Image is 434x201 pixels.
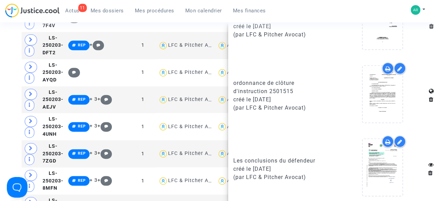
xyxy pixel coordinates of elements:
span: + 3 [90,123,97,129]
img: icon-user.svg [158,176,168,186]
span: LS-250203-AYQD [43,62,63,83]
iframe: Help Scout Beacon - Open [7,177,27,198]
span: REP [78,43,86,47]
a: Mes procédures [129,5,180,16]
span: REP [78,151,86,156]
div: LFC & Pitcher Avocat [168,69,222,75]
img: icon-user.svg [158,41,168,51]
span: + [90,42,104,48]
span: Mes dossiers [91,8,124,14]
div: Agence nationale de l'habitat [227,42,303,48]
img: icon-user.svg [217,176,227,186]
td: 1 [129,140,156,167]
span: REP [78,97,86,102]
div: créé le [DATE] [233,95,326,103]
div: Les conclusions du défendeur [233,156,326,165]
img: icon-user.svg [217,68,227,78]
span: LS-250203-AEJV [43,89,63,110]
span: + [97,96,112,102]
img: icon-user.svg [158,149,168,159]
span: REP [78,178,86,183]
div: LFC & Pitcher Avocat [168,124,222,130]
a: 11Actus [60,5,85,16]
img: icon-user.svg [158,68,168,78]
a: Mes finances [227,5,271,16]
td: 1 [129,32,156,59]
div: créé le [DATE] [233,165,326,173]
td: 1 [129,113,156,140]
span: + 3 [90,177,97,183]
td: 1 [129,86,156,113]
span: Mes finances [233,8,266,14]
div: ordonnance de clôture d'instruction 2501515 [233,79,326,95]
span: LS-250203-DFT2 [43,35,63,56]
span: LS-250203-8MFN [43,170,63,191]
span: + [97,150,112,156]
img: icon-user.svg [158,122,168,132]
img: 41e1d3fd7788e04d6a3786fbac3154f0 [411,5,420,15]
div: Agence nationale de l'habitat [227,150,303,156]
a: Mon calendrier [180,5,227,16]
div: 11 [78,4,87,12]
span: LS-250203-7ZGD [43,143,63,164]
img: icon-user.svg [217,95,227,105]
td: 1 [129,59,156,86]
img: icon-user.svg [158,95,168,105]
div: Agence nationale de l'habitat [227,97,303,102]
div: LFC & Pitcher Avocat [168,97,222,102]
div: (par LFC & Pitcher Avocat) [233,30,326,38]
span: Mes procédures [135,8,174,14]
img: icon-user.svg [217,41,227,51]
span: Mon calendrier [185,8,222,14]
div: LFC & Pitcher Avocat [168,150,222,156]
img: icon-user.svg [217,122,227,132]
div: LFC & Pitcher Avocat [168,178,222,183]
div: Agence nationale de l'habitat [227,124,303,130]
span: + [97,177,112,183]
span: Actus [65,8,80,14]
div: Agence nationale de l'habitat [227,69,303,75]
div: créé le [DATE] [233,22,326,30]
td: 1 [129,167,156,194]
img: jc-logo.svg [5,3,60,18]
div: (par LFC & Pitcher Avocat) [233,103,326,112]
div: (par LFC & Pitcher Avocat) [233,173,326,181]
div: LFC & Pitcher Avocat [168,42,222,48]
a: Mes dossiers [85,5,129,16]
span: + [97,123,112,129]
span: + 3 [90,150,97,156]
img: icon-user.svg [217,149,227,159]
div: Agence nationale de l'habitat [227,178,303,183]
span: LS-250203-4UNH [43,116,63,137]
span: REP [78,124,86,129]
span: + 3 [90,96,97,102]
